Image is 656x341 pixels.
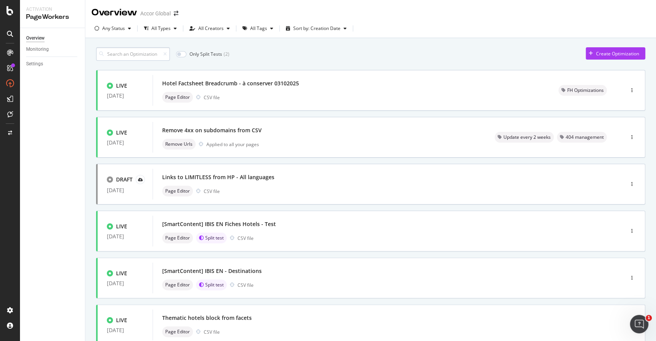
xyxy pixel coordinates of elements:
[239,22,276,35] button: All Tags
[91,6,137,19] div: Overview
[566,135,604,140] span: 404 management
[567,88,604,93] span: FH Optimizations
[107,93,143,99] div: [DATE]
[196,279,227,290] div: brand label
[237,282,254,288] div: CSV file
[206,141,259,148] div: Applied to all your pages
[151,26,171,31] div: All Types
[205,283,224,287] span: Split test
[162,233,193,243] div: neutral label
[26,60,43,68] div: Settings
[162,80,299,87] div: Hotel Factsheet Breadcrumb - à conserver 03102025
[204,329,220,335] div: CSV file
[165,189,190,193] span: Page Editor
[162,326,193,337] div: neutral label
[165,283,190,287] span: Page Editor
[26,45,49,53] div: Monitoring
[198,26,224,31] div: All Creators
[558,85,607,96] div: neutral label
[107,233,143,240] div: [DATE]
[204,188,220,195] div: CSV file
[495,132,554,143] div: neutral label
[165,236,190,240] span: Page Editor
[107,187,143,193] div: [DATE]
[26,6,79,13] div: Activation
[116,129,127,136] div: LIVE
[165,95,190,100] span: Page Editor
[141,22,180,35] button: All Types
[26,34,45,42] div: Overview
[196,233,227,243] div: brand label
[162,279,193,290] div: neutral label
[162,173,274,181] div: Links to LIMITLESS from HP - All languages
[646,315,652,321] span: 1
[283,22,350,35] button: Sort by: Creation Date
[557,132,607,143] div: neutral label
[116,269,127,277] div: LIVE
[596,50,639,57] div: Create Optimization
[116,316,127,324] div: LIVE
[26,34,80,42] a: Overview
[162,126,262,134] div: Remove 4xx on subdomains from CSV
[237,235,254,241] div: CSV file
[116,176,133,183] div: DRAFT
[162,139,196,150] div: neutral label
[165,142,193,146] span: Remove Urls
[107,280,143,286] div: [DATE]
[630,315,648,333] iframe: Intercom live chat
[503,135,551,140] span: Update every 2 weeks
[116,82,127,90] div: LIVE
[205,236,224,240] span: Split test
[293,26,340,31] div: Sort by: Creation Date
[91,22,134,35] button: Any Status
[586,47,645,60] button: Create Optimization
[107,140,143,146] div: [DATE]
[250,26,267,31] div: All Tags
[162,186,193,196] div: neutral label
[189,51,222,57] div: Only Split Tests
[204,94,220,101] div: CSV file
[162,92,193,103] div: neutral label
[162,267,262,275] div: [SmartContent] IBIS EN - Destinations
[162,220,276,228] div: [SmartContent] IBIS EN Fiches Hotels - Test
[107,327,143,333] div: [DATE]
[165,329,190,334] span: Page Editor
[186,22,233,35] button: All Creators
[162,314,252,322] div: Thematic hotels block from facets
[174,11,178,16] div: arrow-right-arrow-left
[26,13,79,22] div: PageWorkers
[116,223,127,230] div: LIVE
[96,47,170,61] input: Search an Optimization
[224,51,229,57] div: ( 2 )
[26,60,80,68] a: Settings
[140,10,171,17] div: Accor Global
[26,45,80,53] a: Monitoring
[102,26,125,31] div: Any Status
